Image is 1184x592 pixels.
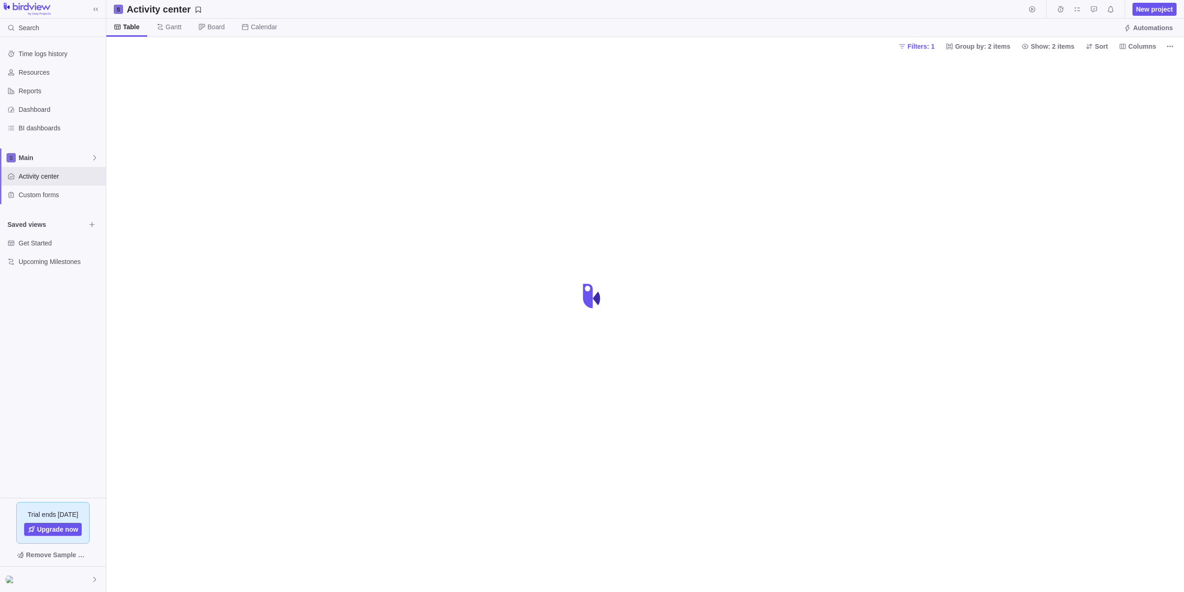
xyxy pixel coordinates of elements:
span: Dashboard [19,105,102,114]
span: New project [1132,3,1177,16]
a: Notifications [1104,7,1117,14]
span: Calendar [251,22,277,32]
span: Time logs [1054,3,1067,16]
span: Approval requests [1087,3,1100,16]
a: Time logs [1054,7,1067,14]
span: Remove Sample Data [7,547,98,562]
span: Get Started [19,238,102,248]
div: Tom Plagge [6,574,17,585]
span: Columns [1115,40,1160,53]
span: Activity center [19,172,102,181]
span: Automations [1133,23,1173,32]
span: Columns [1128,42,1156,51]
a: Upgrade now [24,523,82,536]
span: Board [208,22,225,32]
span: Show: 2 items [1031,42,1074,51]
span: Group by: 2 items [955,42,1010,51]
span: Show: 2 items [1018,40,1078,53]
span: Upgrade now [37,525,78,534]
span: Remove Sample Data [26,549,89,560]
span: More actions [1164,40,1177,53]
div: loading [573,277,611,315]
span: Sort [1095,42,1108,51]
a: Approval requests [1087,7,1100,14]
span: BI dashboards [19,123,102,133]
span: Filters: 1 [908,42,935,51]
img: logo [4,3,51,16]
span: Filters: 1 [895,40,938,53]
span: Table [123,22,140,32]
span: Custom forms [19,190,102,199]
span: Gantt [166,22,182,32]
span: Browse views [85,218,98,231]
span: Saved views [7,220,85,229]
span: Notifications [1104,3,1117,16]
span: Trial ends [DATE] [28,510,78,519]
span: Time logs history [19,49,102,58]
span: My assignments [1071,3,1084,16]
span: Sort [1082,40,1112,53]
span: Upcoming Milestones [19,257,102,266]
span: Group by: 2 items [942,40,1014,53]
span: Main [19,153,91,162]
span: Save your current layout and filters as a View [123,3,206,16]
h2: Activity center [127,3,191,16]
a: My assignments [1071,7,1084,14]
span: Search [19,23,39,32]
img: Show [6,576,17,583]
span: New project [1136,5,1173,14]
span: Start timer [1026,3,1039,16]
span: Reports [19,86,102,96]
span: Automations [1120,21,1177,34]
span: Resources [19,68,102,77]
